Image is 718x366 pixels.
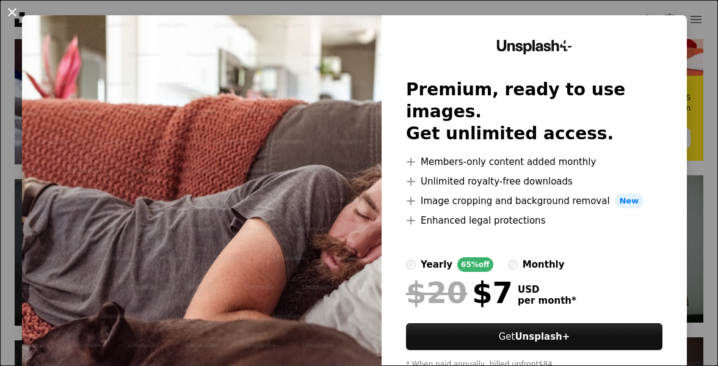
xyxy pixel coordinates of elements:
div: yearly [421,257,452,272]
input: monthly [508,260,518,269]
button: GetUnsplash+ [406,323,662,350]
span: per month * [518,295,576,306]
div: monthly [523,257,565,272]
span: $20 [406,277,467,309]
li: Image cropping and background removal [406,194,662,208]
li: Unlimited royalty-free downloads [406,174,662,189]
strong: Unsplash+ [515,331,570,342]
div: $7 [406,277,513,309]
input: yearly65%off [406,260,416,269]
div: 65% off [457,257,493,272]
h2: Premium, ready to use images. Get unlimited access. [406,79,662,145]
li: Members-only content added monthly [406,155,662,169]
span: USD [518,284,576,295]
span: New [615,194,644,208]
li: Enhanced legal protections [406,213,662,228]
